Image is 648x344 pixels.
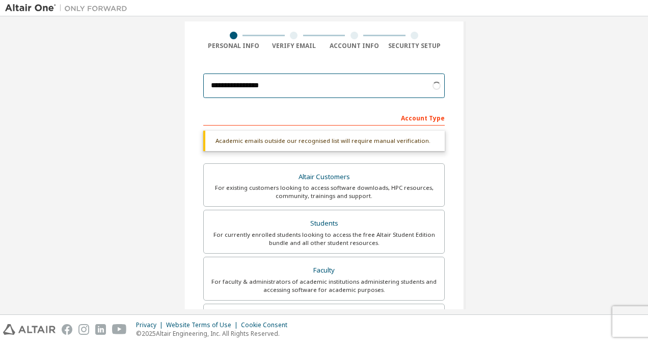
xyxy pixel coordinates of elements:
[136,321,166,329] div: Privacy
[78,324,89,335] img: instagram.svg
[203,42,264,50] div: Personal Info
[210,278,438,294] div: For faculty & administrators of academic institutions administering students and accessing softwa...
[210,216,438,231] div: Students
[5,3,132,13] img: Altair One
[203,131,445,151] div: Academic emails outside our recognised list will require manual verification.
[210,184,438,200] div: For existing customers looking to access software downloads, HPC resources, community, trainings ...
[264,42,325,50] div: Verify Email
[324,42,385,50] div: Account Info
[241,321,293,329] div: Cookie Consent
[210,170,438,184] div: Altair Customers
[3,324,56,335] img: altair_logo.svg
[62,324,72,335] img: facebook.svg
[385,42,445,50] div: Security Setup
[210,231,438,247] div: For currently enrolled students looking to access the free Altair Student Edition bundle and all ...
[210,263,438,278] div: Faculty
[95,324,106,335] img: linkedin.svg
[203,109,445,126] div: Account Type
[112,324,127,335] img: youtube.svg
[136,329,293,338] p: © 2025 Altair Engineering, Inc. All Rights Reserved.
[166,321,241,329] div: Website Terms of Use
